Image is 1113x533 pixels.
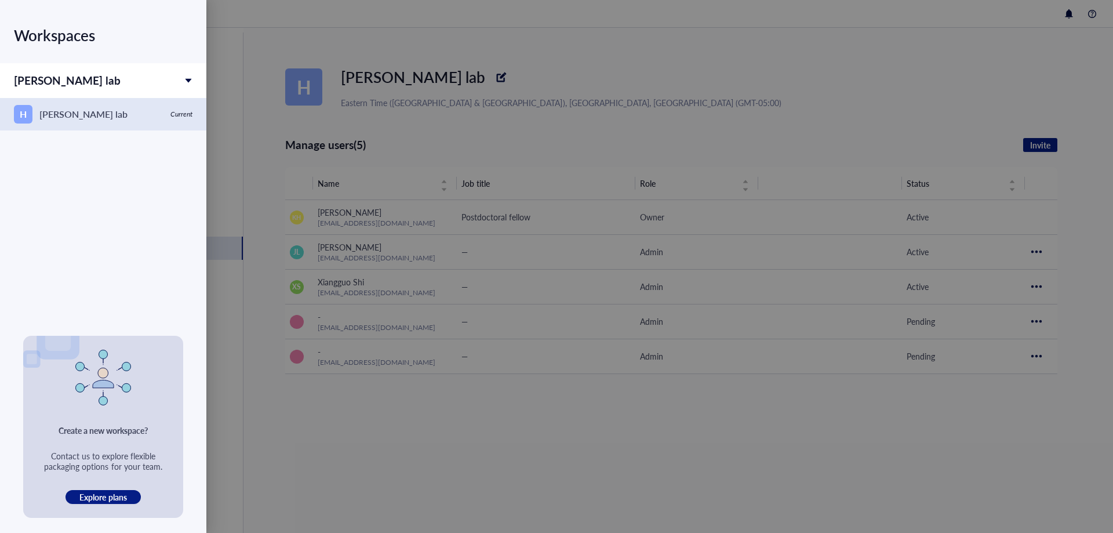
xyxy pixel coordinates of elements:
[14,72,121,88] span: [PERSON_NAME] lab
[59,424,148,437] div: Create a new workspace?
[170,110,192,119] div: Current
[20,107,27,121] span: H
[79,492,126,502] span: Explore plans
[39,106,128,122] div: [PERSON_NAME] lab
[66,490,140,504] button: Explore plans
[23,307,79,368] img: Image left
[37,451,169,472] div: Contact us to explore flexible packaging options for your team.
[14,19,192,52] div: Workspaces
[75,350,131,405] img: New workspace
